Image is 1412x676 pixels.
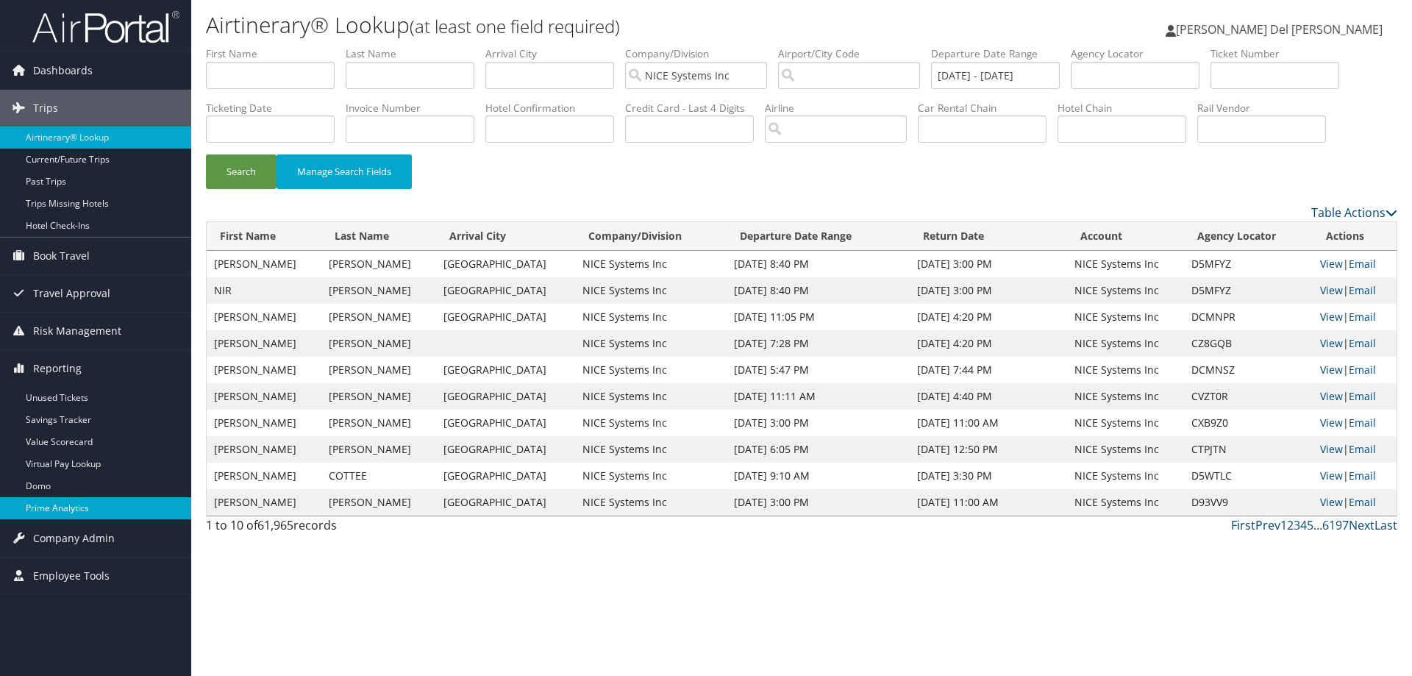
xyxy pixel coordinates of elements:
[910,436,1067,463] td: [DATE] 12:50 PM
[1067,330,1185,357] td: NICE Systems Inc
[33,52,93,89] span: Dashboards
[575,222,727,251] th: Company/Division
[33,275,110,312] span: Travel Approval
[910,357,1067,383] td: [DATE] 7:44 PM
[1320,442,1343,456] a: View
[910,410,1067,436] td: [DATE] 11:00 AM
[321,410,436,436] td: [PERSON_NAME]
[1176,21,1383,38] span: [PERSON_NAME] Del [PERSON_NAME]
[910,251,1067,277] td: [DATE] 3:00 PM
[1231,517,1255,533] a: First
[1067,383,1185,410] td: NICE Systems Inc
[321,463,436,489] td: COTTEE
[1313,330,1397,357] td: |
[206,154,277,189] button: Search
[910,383,1067,410] td: [DATE] 4:40 PM
[1184,357,1313,383] td: DCMNSZ
[410,14,620,38] small: (at least one field required)
[321,436,436,463] td: [PERSON_NAME]
[206,46,346,61] label: First Name
[1313,436,1397,463] td: |
[910,222,1067,251] th: Return Date: activate to sort column ascending
[910,277,1067,304] td: [DATE] 3:00 PM
[1067,277,1185,304] td: NICE Systems Inc
[33,313,121,349] span: Risk Management
[33,238,90,274] span: Book Travel
[1166,7,1397,51] a: [PERSON_NAME] Del [PERSON_NAME]
[436,357,575,383] td: [GEOGRAPHIC_DATA]
[321,251,436,277] td: [PERSON_NAME]
[1320,469,1343,483] a: View
[346,101,485,115] label: Invoice Number
[33,350,82,387] span: Reporting
[1349,257,1376,271] a: Email
[207,463,321,489] td: [PERSON_NAME]
[1349,517,1374,533] a: Next
[1349,283,1376,297] a: Email
[206,10,1000,40] h1: Airtinerary® Lookup
[910,463,1067,489] td: [DATE] 3:30 PM
[1184,251,1313,277] td: D5MFYZ
[727,463,909,489] td: [DATE] 9:10 AM
[1184,222,1313,251] th: Agency Locator: activate to sort column ascending
[321,383,436,410] td: [PERSON_NAME]
[33,90,58,127] span: Trips
[207,383,321,410] td: [PERSON_NAME]
[727,277,909,304] td: [DATE] 8:40 PM
[207,410,321,436] td: [PERSON_NAME]
[1067,251,1185,277] td: NICE Systems Inc
[1313,357,1397,383] td: |
[625,101,765,115] label: Credit Card - Last 4 Digits
[1313,383,1397,410] td: |
[910,489,1067,516] td: [DATE] 11:00 AM
[765,101,918,115] label: Airline
[1313,410,1397,436] td: |
[257,517,293,533] span: 61,965
[207,436,321,463] td: [PERSON_NAME]
[1320,363,1343,377] a: View
[1349,336,1376,350] a: Email
[727,410,909,436] td: [DATE] 3:00 PM
[1313,517,1322,533] span: …
[1320,257,1343,271] a: View
[778,46,931,61] label: Airport/City Code
[1184,436,1313,463] td: CTPJTN
[207,304,321,330] td: [PERSON_NAME]
[1184,330,1313,357] td: CZ8GQB
[727,436,909,463] td: [DATE] 6:05 PM
[1320,310,1343,324] a: View
[346,46,485,61] label: Last Name
[727,383,909,410] td: [DATE] 11:11 AM
[1320,336,1343,350] a: View
[1067,463,1185,489] td: NICE Systems Inc
[1300,517,1307,533] a: 4
[1184,410,1313,436] td: CXB9Z0
[1320,389,1343,403] a: View
[321,304,436,330] td: [PERSON_NAME]
[575,489,727,516] td: NICE Systems Inc
[1313,222,1397,251] th: Actions
[727,304,909,330] td: [DATE] 11:05 PM
[1320,495,1343,509] a: View
[485,101,625,115] label: Hotel Confirmation
[727,489,909,516] td: [DATE] 3:00 PM
[207,357,321,383] td: [PERSON_NAME]
[727,222,909,251] th: Departure Date Range: activate to sort column ascending
[436,383,575,410] td: [GEOGRAPHIC_DATA]
[575,436,727,463] td: NICE Systems Inc
[918,101,1058,115] label: Car Rental Chain
[1071,46,1210,61] label: Agency Locator
[207,251,321,277] td: [PERSON_NAME]
[436,436,575,463] td: [GEOGRAPHIC_DATA]
[1058,101,1197,115] label: Hotel Chain
[1067,304,1185,330] td: NICE Systems Inc
[931,46,1071,61] label: Departure Date Range
[1320,283,1343,297] a: View
[1374,517,1397,533] a: Last
[1184,277,1313,304] td: D5MFYZ
[1255,517,1280,533] a: Prev
[321,357,436,383] td: [PERSON_NAME]
[436,304,575,330] td: [GEOGRAPHIC_DATA]
[1349,310,1376,324] a: Email
[207,489,321,516] td: [PERSON_NAME]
